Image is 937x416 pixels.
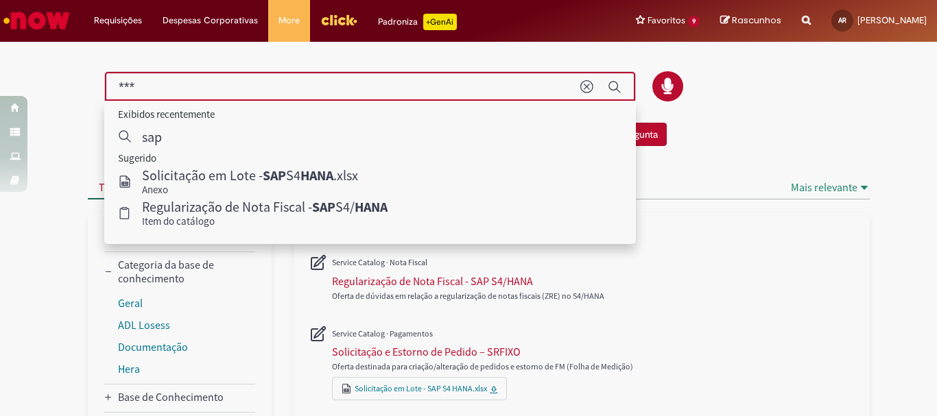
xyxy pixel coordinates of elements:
div: Padroniza [378,14,457,30]
span: Rascunhos [732,14,781,27]
p: +GenAi [423,14,457,30]
span: Favoritos [648,14,685,27]
img: click_logo_yellow_360x200.png [320,10,357,30]
span: [PERSON_NAME] [857,14,927,26]
img: ServiceNow [1,7,72,34]
span: 9 [688,16,700,27]
span: AR [838,16,846,25]
a: Rascunhos [720,14,781,27]
span: More [278,14,300,27]
span: Requisições [94,14,142,27]
span: Despesas Corporativas [163,14,258,27]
